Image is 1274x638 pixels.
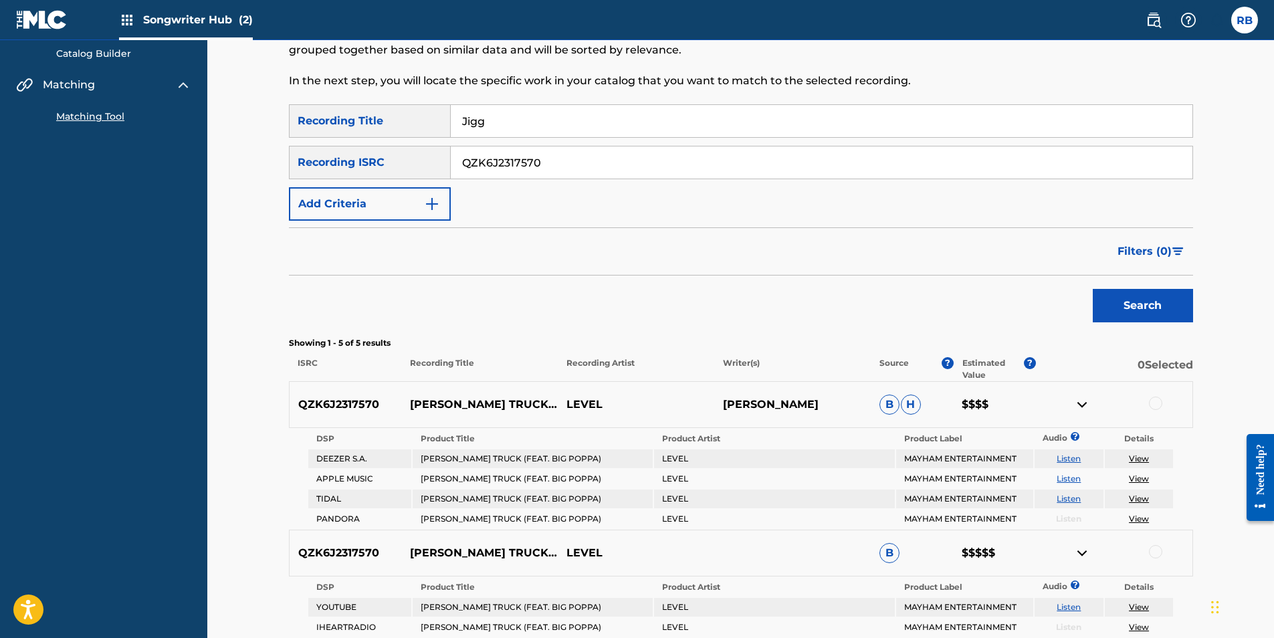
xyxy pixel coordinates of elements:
span: Songwriter Hub [143,12,253,27]
td: [PERSON_NAME] TRUCK (FEAT. BIG POPPA) [413,490,653,508]
td: LEVEL [654,469,894,488]
img: contract [1074,397,1090,413]
p: ISRC [289,357,401,381]
a: View [1129,602,1149,612]
a: Listen [1057,602,1081,612]
td: TIDAL [308,490,411,508]
span: (2) [239,13,253,26]
p: Audio [1035,432,1051,444]
td: MAYHAM ENTERTAINMENT [896,490,1033,508]
td: LEVEL [654,510,894,528]
td: APPLE MUSIC [308,469,411,488]
td: LEVEL [654,449,894,468]
td: [PERSON_NAME] TRUCK (FEAT. BIG POPPA) [413,510,653,528]
p: 0 Selected [1036,357,1192,381]
td: [PERSON_NAME] TRUCK (FEAT. BIG POPPA) [413,598,653,617]
p: Source [879,357,909,381]
td: LEVEL [654,490,894,508]
img: contract [1074,545,1090,561]
th: Details [1105,429,1174,448]
div: Drag [1211,587,1219,627]
a: View [1129,514,1149,524]
button: Add Criteria [289,187,451,221]
p: QZK6J2317570 [290,545,402,561]
p: [PERSON_NAME] TRUCK (FEAT. BIG POPPA) [401,397,558,413]
p: Recording Title [401,357,557,381]
a: Listen [1057,473,1081,484]
td: MAYHAM ENTERTAINMENT [896,598,1033,617]
span: H [901,395,921,415]
p: Showing 1 - 5 of 5 results [289,337,1193,349]
td: MAYHAM ENTERTAINMENT [896,510,1033,528]
span: Matching [43,77,95,93]
td: IHEARTRADIO [308,618,411,637]
span: B [879,395,899,415]
p: Estimated Value [962,357,1024,381]
p: To begin, use the search fields below to find recordings that haven't yet been matched to your wo... [289,26,985,58]
p: Audio [1035,580,1051,593]
img: filter [1172,247,1184,255]
p: LEVEL [558,545,714,561]
th: Product Artist [654,578,894,597]
a: View [1129,494,1149,504]
p: Writer(s) [714,357,871,381]
td: MAYHAM ENTERTAINMENT [896,469,1033,488]
span: Filters ( 0 ) [1118,243,1172,259]
th: Product Artist [654,429,894,448]
span: ? [1075,432,1075,441]
th: Product Title [413,429,653,448]
th: Product Label [896,429,1033,448]
button: Search [1093,289,1193,322]
a: Listen [1057,453,1081,463]
td: MAYHAM ENTERTAINMENT [896,449,1033,468]
a: View [1129,622,1149,632]
th: DSP [308,578,411,597]
th: DSP [308,429,411,448]
iframe: Resource Center [1237,424,1274,532]
th: Details [1105,578,1174,597]
td: [PERSON_NAME] TRUCK (FEAT. BIG POPPA) [413,618,653,637]
td: [PERSON_NAME] TRUCK (FEAT. BIG POPPA) [413,469,653,488]
span: ? [1075,580,1075,589]
iframe: Chat Widget [1207,574,1274,638]
td: PANDORA [308,510,411,528]
th: Product Label [896,578,1033,597]
p: $$$$$ [953,545,1036,561]
a: Matching Tool [56,110,191,124]
span: ? [942,357,954,369]
td: LEVEL [654,618,894,637]
div: User Menu [1231,7,1258,33]
p: $$$$ [953,397,1036,413]
p: In the next step, you will locate the specific work in your catalog that you want to match to the... [289,73,985,89]
p: [PERSON_NAME] TRUCK (FEAT. BIG POPPA) [401,545,558,561]
span: ? [1024,357,1036,369]
a: Catalog Builder [56,47,191,61]
p: QZK6J2317570 [290,397,402,413]
img: MLC Logo [16,10,68,29]
p: Listen [1035,513,1103,525]
div: Help [1175,7,1202,33]
td: MAYHAM ENTERTAINMENT [896,618,1033,637]
img: expand [175,77,191,93]
td: YOUTUBE [308,598,411,617]
img: help [1180,12,1196,28]
form: Search Form [289,104,1193,329]
img: search [1146,12,1162,28]
img: 9d2ae6d4665cec9f34b9.svg [424,196,440,212]
button: Filters (0) [1109,235,1193,268]
td: DEEZER S.A. [308,449,411,468]
a: View [1129,453,1149,463]
a: Listen [1057,494,1081,504]
td: [PERSON_NAME] TRUCK (FEAT. BIG POPPA) [413,449,653,468]
span: B [879,543,899,563]
p: LEVEL [558,397,714,413]
td: LEVEL [654,598,894,617]
p: Recording Artist [558,357,714,381]
p: Listen [1035,621,1103,633]
div: Notifications [1210,13,1223,27]
a: Public Search [1140,7,1167,33]
th: Product Title [413,578,653,597]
